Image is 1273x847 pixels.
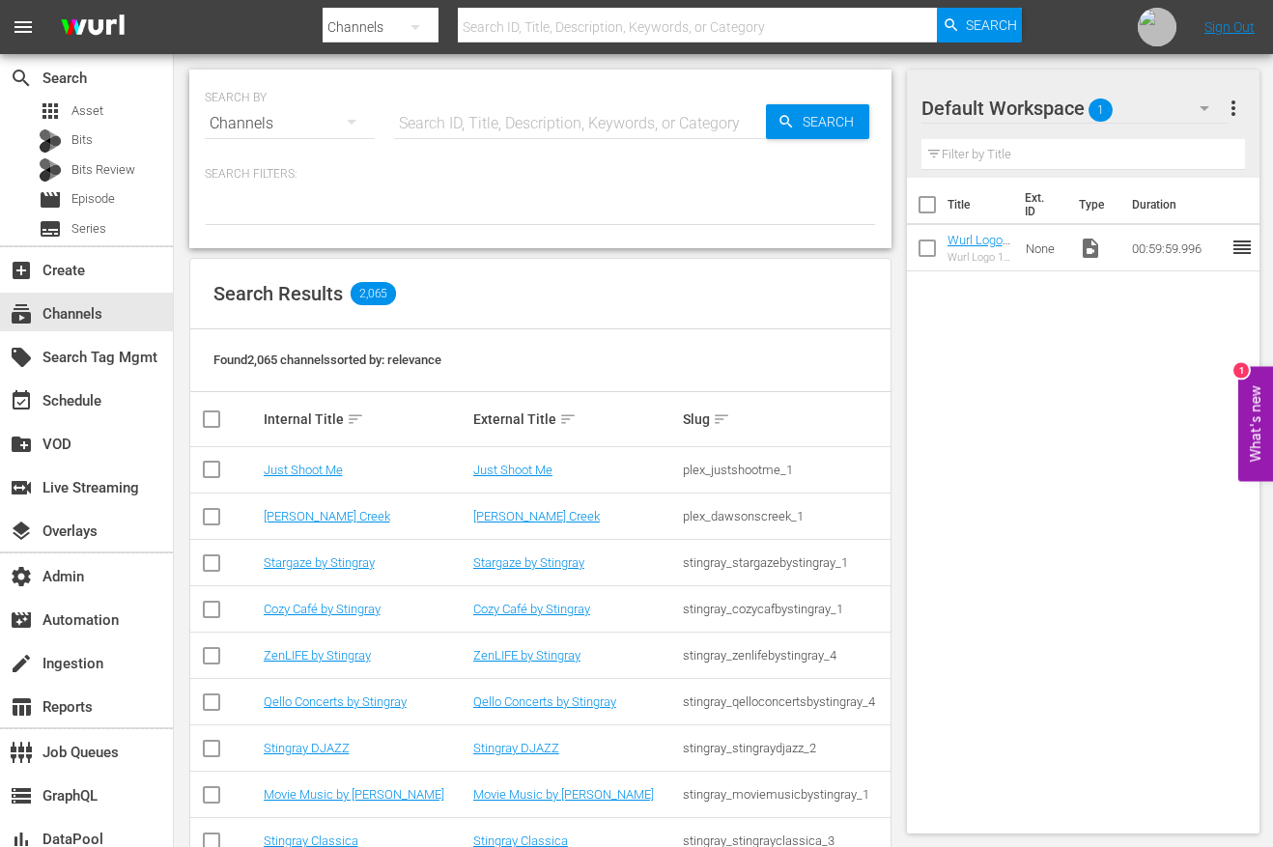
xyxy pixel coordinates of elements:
a: Cozy Café by Stingray [264,602,381,616]
span: Video [1079,237,1102,260]
a: Just Shoot Me [473,463,552,477]
a: [PERSON_NAME] Creek [473,509,600,523]
span: Automation [10,608,33,632]
a: Just Shoot Me [264,463,343,477]
a: Movie Music by [PERSON_NAME] [264,787,444,802]
span: Series [39,217,62,240]
div: Default Workspace [921,81,1229,135]
button: Search [937,8,1022,42]
th: Title [948,178,1014,232]
span: Series [71,219,106,239]
span: sort [559,410,577,428]
div: Bits Review [39,158,62,182]
a: Stingray DJAZZ [264,741,350,755]
span: Search Tag Mgmt [10,346,33,369]
div: stingray_cozycafbystingray_1 [683,602,887,616]
span: Search [10,67,33,90]
span: 1 [1089,90,1113,130]
a: Movie Music by [PERSON_NAME] [473,787,654,802]
span: menu [12,15,35,39]
div: plex_dawsonscreek_1 [683,509,887,523]
div: Wurl Logo 1 hr [948,251,1011,264]
span: reorder [1231,236,1254,259]
span: Admin [10,565,33,588]
span: Search [966,8,1017,42]
span: Found 2,065 channels sorted by: relevance [213,353,441,367]
a: Stingray DJAZZ [473,741,559,755]
div: 1 [1233,362,1249,378]
th: Duration [1120,178,1236,232]
a: Stargaze by Stingray [264,555,375,570]
span: Asset [71,101,103,121]
span: Bits Review [71,160,135,180]
button: more_vert [1222,85,1245,131]
a: [PERSON_NAME] Creek [264,509,390,523]
td: 00:59:59.996 [1124,225,1231,271]
div: External Title [473,408,677,431]
span: sort [347,410,364,428]
span: VOD [10,433,33,456]
span: Bits [71,130,93,150]
div: stingray_stingraydjazz_2 [683,741,887,755]
span: sort [713,410,730,428]
div: plex_justshootme_1 [683,463,887,477]
th: Type [1067,178,1120,232]
span: GraphQL [10,784,33,807]
a: ZenLIFE by Stingray [473,648,580,663]
span: Create [10,259,33,282]
span: more_vert [1222,97,1245,120]
span: Asset [39,99,62,123]
span: Ingestion [10,652,33,675]
a: Sign Out [1204,19,1255,35]
span: 2,065 [351,282,396,305]
td: None [1018,225,1071,271]
span: Channels [10,302,33,325]
img: photo.jpg [1138,8,1176,46]
span: Reports [10,695,33,719]
div: Slug [683,408,887,431]
span: Episode [71,189,115,209]
a: Qello Concerts by Stingray [473,694,616,709]
button: Open Feedback Widget [1238,366,1273,481]
div: stingray_moviemusicbystingray_1 [683,787,887,802]
span: Overlays [10,520,33,543]
div: stingray_stargazebystingray_1 [683,555,887,570]
a: Cozy Café by Stingray [473,602,590,616]
span: Search Results [213,282,343,305]
a: Wurl Logo 1 hr [948,233,1010,262]
img: ans4CAIJ8jUAAAAAAAAAAAAAAAAAAAAAAAAgQb4GAAAAAAAAAAAAAAAAAAAAAAAAJMjXAAAAAAAAAAAAAAAAAAAAAAAAgAT5G... [46,5,139,50]
div: Channels [205,97,375,151]
span: Schedule [10,389,33,412]
span: Job Queues [10,741,33,764]
div: stingray_qelloconcertsbystingray_4 [683,694,887,709]
span: Live Streaming [10,476,33,499]
a: Stargaze by Stingray [473,555,584,570]
button: Search [766,104,869,139]
span: Episode [39,188,62,212]
a: Qello Concerts by Stingray [264,694,407,709]
div: Internal Title [264,408,467,431]
a: ZenLIFE by Stingray [264,648,371,663]
span: Search [795,104,869,139]
p: Search Filters: [205,166,876,183]
div: stingray_zenlifebystingray_4 [683,648,887,663]
div: Bits [39,129,62,153]
th: Ext. ID [1013,178,1067,232]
